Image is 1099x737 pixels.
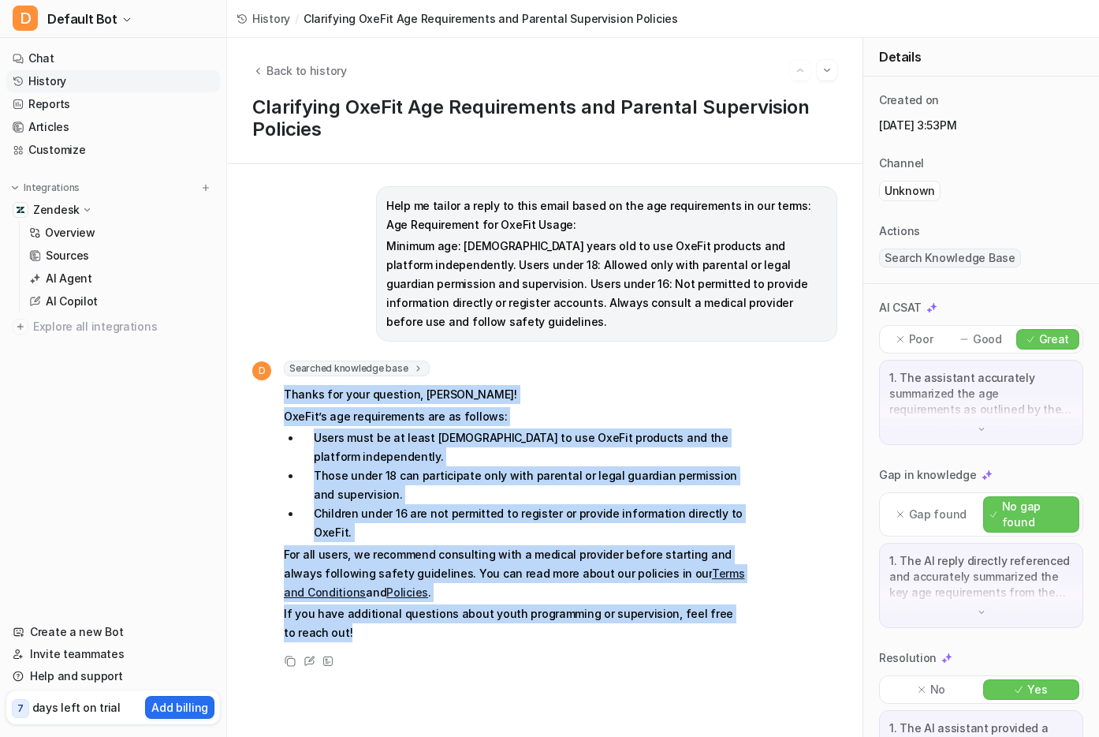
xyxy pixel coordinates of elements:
p: Gap found [909,507,967,522]
button: Back to history [252,62,347,79]
a: Articles [6,116,220,138]
p: Sources [46,248,89,264]
img: Previous session [795,63,806,77]
p: 1. The assistant accurately summarized the age requirements as outlined by the user, including al... [889,370,1073,417]
p: Channel [879,155,924,171]
img: Next session [821,63,833,77]
a: AI Agent [23,267,220,290]
p: Yes [1027,682,1047,698]
img: Zendesk [16,205,25,215]
p: Actions [879,223,920,239]
p: No [930,682,945,698]
li: Those under 18 can participate only with parental or legal guardian permission and supervision. [301,466,745,504]
button: Go to next session [817,60,837,80]
p: 7 [17,701,24,716]
img: menu_add.svg [200,182,211,193]
p: Minimum age: [DEMOGRAPHIC_DATA] years old to use OxeFit products and platform independently. User... [386,237,827,331]
a: History [237,10,290,27]
img: explore all integrations [13,319,28,335]
a: History [6,70,220,92]
span: Back to history [266,62,347,79]
a: Create a new Bot [6,621,220,643]
p: [DATE] 3:53PM [879,118,1083,133]
a: Reports [6,93,220,115]
p: days left on trial [32,699,121,716]
span: D [252,361,271,380]
h1: Clarifying OxeFit Age Requirements and Parental Supervision Policies [252,96,837,141]
span: Explore all integrations [33,314,214,339]
span: D [13,6,38,31]
p: Poor [909,331,933,347]
p: AI CSAT [879,300,922,316]
li: Users must be at least [DEMOGRAPHIC_DATA] to use OxeFit products and the platform independently. [301,428,745,466]
p: AI Copilot [46,294,98,309]
p: 1. The AI reply directly referenced and accurately summarized the key age requirements from the O... [889,553,1073,600]
p: For all users, we recommend consulting with a medical provider before starting and always followi... [284,545,745,602]
span: Default Bot [47,8,117,30]
button: Integrations [6,180,84,196]
span: Search Knowledge Base [879,249,1021,267]
img: expand menu [9,182,20,193]
a: Invite teammates [6,643,220,665]
p: AI Agent [46,271,92,286]
a: AI Copilot [23,290,220,312]
p: Help me tailor a reply to this email based on the age requirements in our terms: Age Requirement ... [386,196,827,234]
li: Children under 16 are not permitted to register or provide information directly to OxeFit. [301,504,745,542]
p: Integrations [24,181,80,194]
p: Add billing [151,699,208,716]
p: OxeFit’s age requirements are as follows: [284,407,745,426]
a: Policies [386,585,428,599]
a: Help and support [6,665,220,687]
img: down-arrow [976,424,987,435]
a: Overview [23,222,220,244]
p: Gap in knowledge [879,467,977,483]
p: Zendesk [33,202,80,218]
span: Clarifying OxeFit Age Requirements and Parental Supervision Policies [304,10,678,27]
span: / [295,10,299,27]
span: History [252,10,290,27]
span: Searched knowledge base [284,361,430,376]
a: Terms and Conditions [284,567,745,599]
button: Add billing [145,696,214,719]
p: No gap found [1002,499,1072,530]
p: Resolution [879,650,937,666]
a: Sources [23,245,220,267]
a: Customize [6,139,220,161]
p: Unknown [885,183,935,199]
p: Great [1039,331,1070,347]
img: down-arrow [976,607,987,618]
p: Created on [879,92,939,108]
button: Go to previous session [790,60,810,80]
p: If you have additional questions about youth programming or supervision, feel free to reach out! [284,604,745,642]
a: Explore all integrations [6,316,220,338]
div: Details [863,38,1099,77]
a: Chat [6,47,220,69]
p: Thanks for your question, [PERSON_NAME]! [284,385,745,404]
p: Overview [45,225,95,241]
p: Good [973,331,1002,347]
